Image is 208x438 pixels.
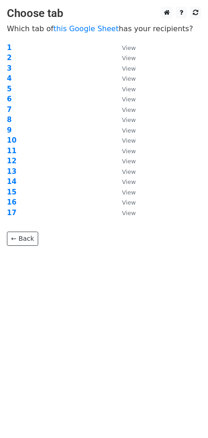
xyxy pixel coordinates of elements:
[7,95,12,103] a: 6
[7,24,201,33] p: Which tab of has your recipients?
[113,64,136,72] a: View
[122,44,136,51] small: View
[122,106,136,113] small: View
[122,65,136,72] small: View
[7,188,17,196] a: 15
[113,188,136,196] a: View
[7,147,17,155] a: 11
[113,157,136,165] a: View
[113,54,136,62] a: View
[122,127,136,134] small: View
[53,24,119,33] a: this Google Sheet
[113,126,136,134] a: View
[122,96,136,103] small: View
[7,74,12,83] a: 4
[122,199,136,206] small: View
[7,7,201,20] h3: Choose tab
[7,198,17,206] a: 16
[7,209,17,217] a: 17
[7,232,38,246] a: ← Back
[113,74,136,83] a: View
[7,177,17,186] a: 14
[122,168,136,175] small: View
[122,116,136,123] small: View
[122,86,136,93] small: View
[7,64,12,72] a: 3
[122,210,136,216] small: View
[122,189,136,196] small: View
[113,85,136,93] a: View
[113,44,136,52] a: View
[113,95,136,103] a: View
[7,105,12,114] a: 7
[122,148,136,155] small: View
[113,136,136,144] a: View
[113,209,136,217] a: View
[113,116,136,124] a: View
[113,105,136,114] a: View
[113,167,136,176] a: View
[7,157,17,165] a: 12
[7,116,12,124] a: 8
[122,137,136,144] small: View
[7,85,12,93] a: 5
[113,198,136,206] a: View
[122,178,136,185] small: View
[113,177,136,186] a: View
[122,75,136,82] small: View
[7,136,17,144] a: 10
[7,54,12,62] a: 2
[7,44,12,52] a: 1
[7,126,12,134] a: 9
[122,55,136,61] small: View
[122,158,136,165] small: View
[7,167,17,176] a: 13
[113,147,136,155] a: View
